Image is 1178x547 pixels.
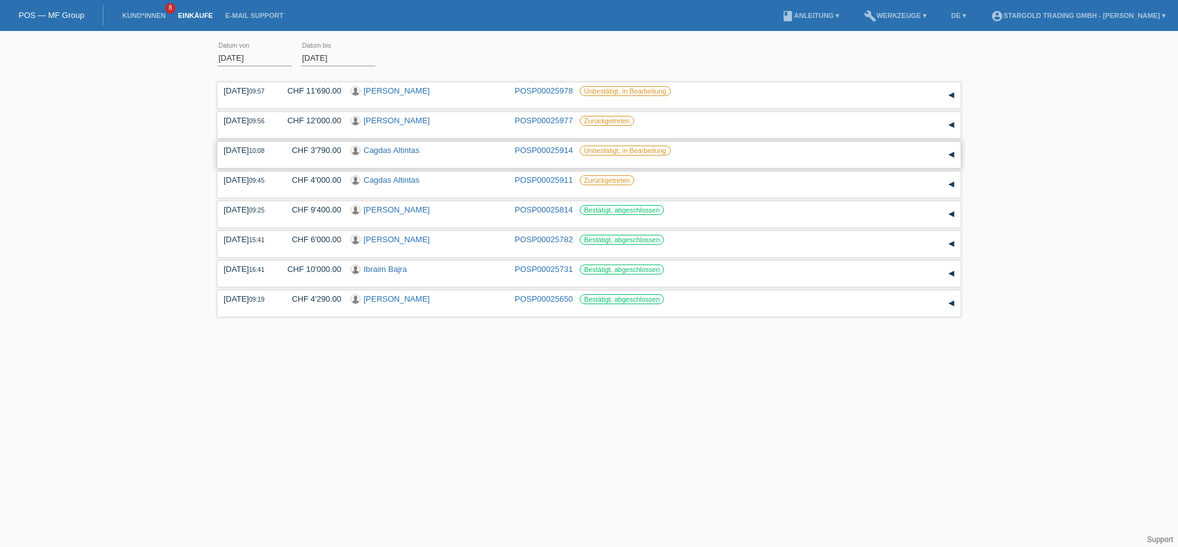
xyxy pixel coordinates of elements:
[942,175,961,194] div: auf-/zuklappen
[580,175,634,185] label: Zurückgetreten
[116,12,172,19] a: Kund*innen
[364,116,430,125] a: [PERSON_NAME]
[249,266,264,273] span: 16:41
[515,294,573,304] a: POSP00025650
[580,116,634,126] label: Zurückgetreten
[249,207,264,214] span: 09:25
[942,205,961,224] div: auf-/zuklappen
[515,235,573,244] a: POSP00025782
[1147,535,1173,544] a: Support
[580,235,664,245] label: Bestätigt, abgeschlossen
[249,296,264,303] span: 09:19
[942,116,961,134] div: auf-/zuklappen
[942,235,961,253] div: auf-/zuklappen
[364,86,430,95] a: [PERSON_NAME]
[165,3,175,14] span: 8
[364,294,430,304] a: [PERSON_NAME]
[580,265,664,274] label: Bestätigt, abgeschlossen
[282,205,341,214] div: CHF 9'400.00
[580,205,664,215] label: Bestätigt, abgeschlossen
[858,12,933,19] a: buildWerkzeuge ▾
[942,265,961,283] div: auf-/zuklappen
[224,294,273,304] div: [DATE]
[364,235,430,244] a: [PERSON_NAME]
[364,205,430,214] a: [PERSON_NAME]
[364,146,419,155] a: Cagdas Altintas
[782,10,794,22] i: book
[515,86,573,95] a: POSP00025978
[580,86,671,96] label: Unbestätigt, in Bearbeitung
[224,265,273,274] div: [DATE]
[515,146,573,155] a: POSP00025914
[985,12,1172,19] a: account_circleStargold Trading GmbH - [PERSON_NAME] ▾
[282,116,341,125] div: CHF 12'000.00
[942,294,961,313] div: auf-/zuklappen
[224,175,273,185] div: [DATE]
[224,235,273,244] div: [DATE]
[249,237,264,243] span: 15:41
[515,175,573,185] a: POSP00025911
[224,146,273,155] div: [DATE]
[942,146,961,164] div: auf-/zuklappen
[945,12,972,19] a: DE ▾
[249,118,264,125] span: 09:56
[775,12,845,19] a: bookAnleitung ▾
[515,116,573,125] a: POSP00025977
[19,11,84,20] a: POS — MF Group
[864,10,876,22] i: build
[991,10,1003,22] i: account_circle
[224,86,273,95] div: [DATE]
[942,86,961,105] div: auf-/zuklappen
[282,175,341,185] div: CHF 4'000.00
[249,88,264,95] span: 09:57
[282,294,341,304] div: CHF 4'290.00
[515,265,573,274] a: POSP00025731
[515,205,573,214] a: POSP00025814
[282,146,341,155] div: CHF 3'790.00
[580,294,664,304] label: Bestätigt, abgeschlossen
[249,147,264,154] span: 10:08
[282,265,341,274] div: CHF 10'000.00
[364,175,419,185] a: Cagdas Altintas
[282,235,341,244] div: CHF 6'000.00
[224,205,273,214] div: [DATE]
[224,116,273,125] div: [DATE]
[219,12,290,19] a: E-Mail Support
[249,177,264,184] span: 09:45
[282,86,341,95] div: CHF 11'690.00
[364,265,407,274] a: Ibraim Bajra
[580,146,671,155] label: Unbestätigt, in Bearbeitung
[172,12,219,19] a: Einkäufe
